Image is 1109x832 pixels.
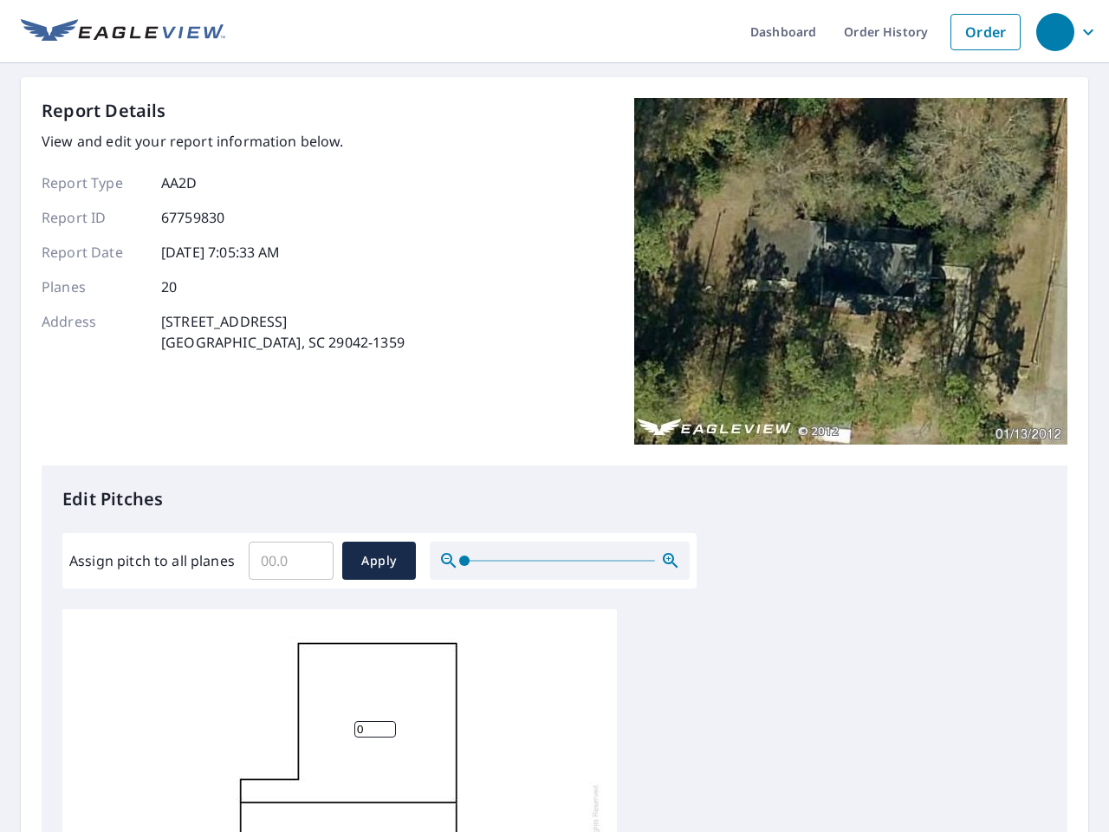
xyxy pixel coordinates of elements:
p: Report Type [42,172,146,193]
img: EV Logo [21,19,225,45]
p: AA2D [161,172,198,193]
p: Address [42,311,146,353]
img: Top image [634,98,1067,445]
button: Apply [342,542,416,580]
p: Report Date [42,242,146,263]
p: Planes [42,276,146,297]
p: 20 [161,276,177,297]
p: View and edit your report information below. [42,131,405,152]
p: 67759830 [161,207,224,228]
p: Report Details [42,98,166,124]
a: Order [950,14,1021,50]
p: Edit Pitches [62,486,1047,512]
span: Apply [356,550,402,572]
input: 00.0 [249,536,334,585]
label: Assign pitch to all planes [69,550,235,571]
p: [STREET_ADDRESS] [GEOGRAPHIC_DATA], SC 29042-1359 [161,311,405,353]
p: [DATE] 7:05:33 AM [161,242,281,263]
p: Report ID [42,207,146,228]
